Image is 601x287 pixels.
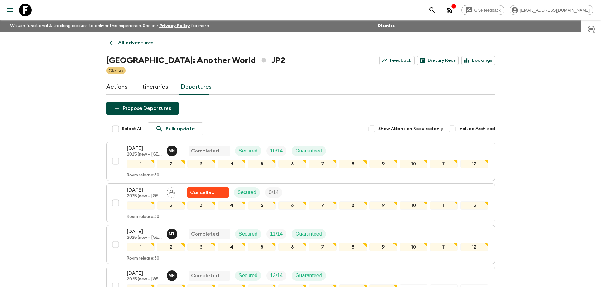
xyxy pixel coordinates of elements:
div: 4 [218,201,245,210]
div: 11 [430,201,458,210]
div: 2 [157,243,185,251]
div: 6 [278,160,306,168]
a: Give feedback [461,5,504,15]
div: 5 [248,160,276,168]
div: 9 [369,160,397,168]
span: Select All [122,126,143,132]
span: [EMAIL_ADDRESS][DOMAIN_NAME] [517,8,593,13]
div: 1 [127,243,155,251]
div: 7 [309,201,337,210]
div: 10 [400,160,427,168]
p: Secured [239,272,258,279]
p: We use functional & tracking cookies to deliver this experience. See our for more. [8,20,212,32]
p: Completed [191,147,219,155]
p: Secured [238,189,256,196]
p: All adventures [118,39,153,47]
div: 1 [127,201,155,210]
span: Show Attention Required only [378,126,443,132]
p: Room release: 30 [127,215,159,220]
div: [EMAIL_ADDRESS][DOMAIN_NAME] [510,5,593,15]
p: [DATE] [127,269,162,277]
button: menu [4,4,16,16]
span: Include Archived [458,126,495,132]
p: Guaranteed [295,230,322,238]
div: 4 [218,160,245,168]
h1: [GEOGRAPHIC_DATA]: Another World JP2 [106,54,285,67]
p: Room release: 30 [127,173,159,178]
span: Assign pack leader [167,189,177,194]
div: Trip Fill [266,229,286,239]
div: 9 [369,243,397,251]
div: Flash Pack cancellation [187,187,229,198]
a: Feedback [379,56,415,65]
div: 12 [460,201,488,210]
p: 0 / 14 [269,189,279,196]
a: Itineraries [140,79,168,95]
div: 2 [157,201,185,210]
div: 6 [278,243,306,251]
a: Bulk update [148,122,203,135]
p: 2025 (new – [GEOGRAPHIC_DATA]) [127,194,162,199]
div: Secured [235,146,262,156]
p: Guaranteed [295,272,322,279]
p: [DATE] [127,186,162,194]
div: Trip Fill [266,271,286,281]
button: [DATE]2025 (new – [GEOGRAPHIC_DATA])Mariko Takehana CompletedSecuredTrip FillGuaranteed1234567891... [106,225,495,264]
p: 10 / 14 [270,147,283,155]
div: 5 [248,243,276,251]
button: [DATE]2025 (new – [GEOGRAPHIC_DATA])Maho NagaredaCompletedSecuredTrip FillGuaranteed1234567891011... [106,142,495,181]
a: Privacy Policy [159,24,190,28]
button: Dismiss [376,21,396,30]
a: Bookings [461,56,495,65]
p: 2025 (new – [GEOGRAPHIC_DATA]) [127,152,162,157]
a: Departures [181,79,212,95]
div: 7 [309,160,337,168]
a: Actions [106,79,127,95]
div: 12 [460,243,488,251]
div: 2 [157,160,185,168]
button: Propose Departures [106,102,179,115]
div: 8 [339,201,367,210]
div: Trip Fill [266,146,286,156]
p: Cancelled [190,189,215,196]
div: 9 [369,201,397,210]
div: 8 [339,160,367,168]
p: Secured [239,147,258,155]
div: Secured [235,229,262,239]
div: 4 [218,243,245,251]
div: 6 [278,201,306,210]
p: 2025 (new – [GEOGRAPHIC_DATA]) [127,277,162,282]
button: [DATE]2025 (new – [GEOGRAPHIC_DATA])Assign pack leaderFlash Pack cancellationSecuredTrip Fill1234... [106,183,495,222]
p: Guaranteed [295,147,322,155]
p: 11 / 14 [270,230,283,238]
div: 5 [248,201,276,210]
p: Completed [191,230,219,238]
p: 2025 (new – [GEOGRAPHIC_DATA]) [127,235,162,240]
div: 10 [400,201,427,210]
div: 7 [309,243,337,251]
div: 3 [187,243,215,251]
p: Secured [239,230,258,238]
div: Trip Fill [265,187,282,198]
div: 8 [339,243,367,251]
div: Secured [235,271,262,281]
span: Maho Nagareda [167,147,179,152]
button: search adventures [426,4,439,16]
div: Secured [234,187,260,198]
span: Give feedback [471,8,504,13]
span: Mariko Takehana [167,231,179,236]
span: Maho Nagareda [167,272,179,277]
div: 11 [430,160,458,168]
p: Classic [109,67,123,74]
p: [DATE] [127,228,162,235]
div: 11 [430,243,458,251]
p: Completed [191,272,219,279]
p: Room release: 30 [127,256,159,261]
div: 10 [400,243,427,251]
div: 12 [460,160,488,168]
p: [DATE] [127,145,162,152]
p: Bulk update [166,125,195,133]
p: 13 / 14 [270,272,283,279]
div: 3 [187,201,215,210]
div: 1 [127,160,155,168]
